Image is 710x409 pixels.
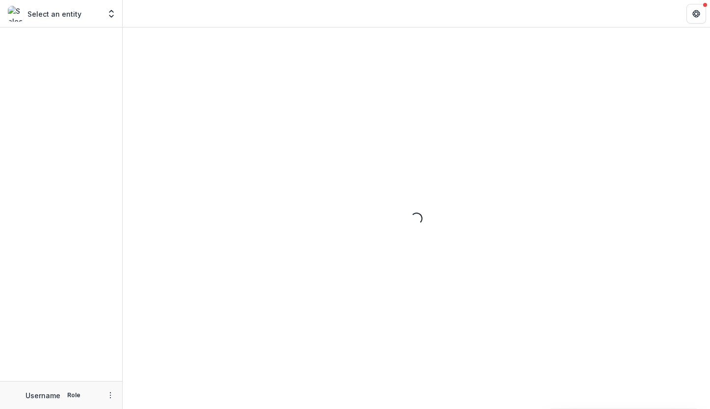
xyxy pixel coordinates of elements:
[26,390,60,401] p: Username
[64,391,83,400] p: Role
[27,9,81,19] p: Select an entity
[105,389,116,401] button: More
[686,4,706,24] button: Get Help
[105,4,118,24] button: Open entity switcher
[8,6,24,22] img: Select an entity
